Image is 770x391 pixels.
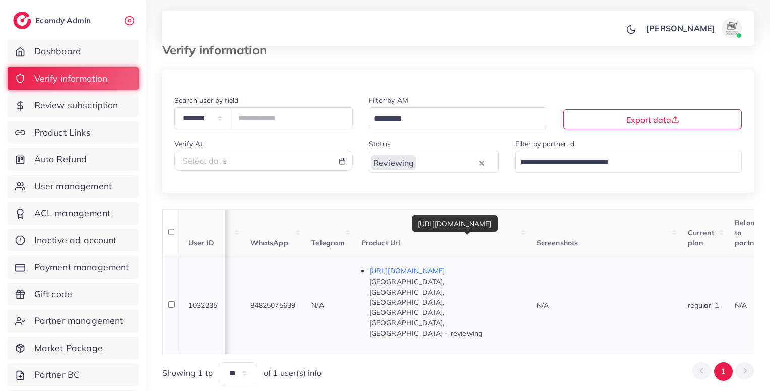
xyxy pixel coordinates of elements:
img: logo [13,12,31,29]
a: Product Links [8,121,139,144]
span: Payment management [34,260,130,274]
a: Market Package [8,337,139,360]
a: Auto Refund [8,148,139,171]
input: Search for option [370,111,534,127]
a: Partner BC [8,363,139,386]
span: N/A [537,301,549,310]
input: Search for option [517,155,729,170]
img: avatar [722,18,742,38]
span: User ID [188,238,214,247]
div: Search for option [369,107,547,129]
span: Product Links [34,126,91,139]
a: User management [8,175,139,198]
span: Current plan [688,228,714,247]
span: of 1 user(s) info [264,367,322,379]
a: Inactive ad account [8,229,139,252]
div: Search for option [369,151,499,172]
span: Market Package [34,342,103,355]
span: Belong to partner [735,218,761,248]
span: regular_1 [688,301,719,310]
span: Showing 1 to [162,367,213,379]
a: Dashboard [8,40,139,63]
a: logoEcomdy Admin [13,12,93,29]
span: Partner management [34,314,123,328]
span: Review subscription [34,99,118,112]
label: Search user by field [174,95,238,105]
span: Export data [626,115,679,125]
span: WhatsApp [250,238,288,247]
span: ACL management [34,207,110,220]
button: Clear Selected [479,157,484,168]
span: [GEOGRAPHIC_DATA], [GEOGRAPHIC_DATA], [GEOGRAPHIC_DATA], [GEOGRAPHIC_DATA], [GEOGRAPHIC_DATA], [G... [369,277,483,337]
a: ACL management [8,202,139,225]
span: Partner BC [34,368,80,381]
label: Status [369,139,391,149]
h2: Ecomdy Admin [35,16,93,25]
span: Product Url [361,238,401,247]
span: N/A [311,301,324,310]
span: Gift code [34,288,72,301]
span: Telegram [311,238,345,247]
label: Filter by AM [369,95,408,105]
p: [PERSON_NAME] [646,22,715,34]
span: Select date [183,156,227,166]
span: N/A [735,301,747,310]
span: Auto Refund [34,153,87,166]
button: Export data [563,109,742,129]
div: [URL][DOMAIN_NAME] [412,215,498,232]
div: Search for option [515,151,742,172]
span: Reviewing [371,155,416,170]
p: [URL][DOMAIN_NAME] [369,265,521,277]
button: Go to page 1 [714,362,733,381]
h3: Verify information [162,43,275,57]
a: Verify information [8,67,139,90]
span: 1032235 [188,301,217,310]
span: Verify information [34,72,108,85]
span: Inactive ad account [34,234,117,247]
a: [PERSON_NAME]avatar [640,18,746,38]
input: Search for option [417,155,476,170]
ul: Pagination [692,362,754,381]
a: Payment management [8,255,139,279]
a: Gift code [8,283,139,306]
label: Filter by partner id [515,139,574,149]
span: User management [34,180,112,193]
span: Screenshots [537,238,579,247]
span: Dashboard [34,45,81,58]
span: 84825075639 [250,301,296,310]
a: Review subscription [8,94,139,117]
label: Verify At [174,139,203,149]
a: Partner management [8,309,139,333]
